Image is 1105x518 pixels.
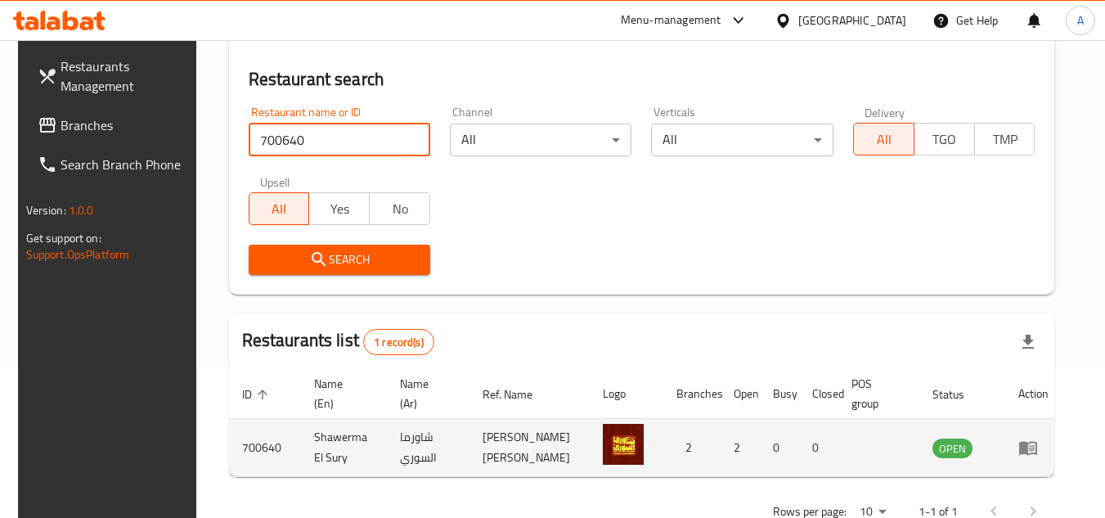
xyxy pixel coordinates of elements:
[242,328,434,355] h2: Restaurants list
[1008,322,1048,362] div: Export file
[760,419,799,477] td: 0
[721,419,760,477] td: 2
[376,197,424,221] span: No
[932,439,972,458] div: OPEN
[400,374,450,413] span: Name (Ar)
[469,419,590,477] td: [PERSON_NAME] [PERSON_NAME]
[25,47,203,106] a: Restaurants Management
[651,124,833,156] div: All
[363,329,434,355] div: Total records count
[61,56,190,96] span: Restaurants Management
[799,369,838,419] th: Closed
[308,192,370,225] button: Yes
[262,250,417,270] span: Search
[69,200,94,221] span: 1.0.0
[851,374,900,413] span: POS group
[242,385,273,404] span: ID
[860,128,908,151] span: All
[450,124,631,156] div: All
[798,11,906,29] div: [GEOGRAPHIC_DATA]
[314,374,367,413] span: Name (En)
[865,106,905,118] label: Delivery
[1018,438,1049,457] div: Menu
[229,369,1062,477] table: enhanced table
[364,335,433,350] span: 1 record(s)
[914,123,975,155] button: TGO
[799,419,838,477] td: 0
[932,439,972,458] span: OPEN
[387,419,469,477] td: شاورما السوري
[26,244,130,265] a: Support.OpsPlatform
[260,176,290,187] label: Upsell
[26,200,66,221] span: Version:
[256,197,303,221] span: All
[61,155,190,174] span: Search Branch Phone
[369,192,430,225] button: No
[932,385,986,404] span: Status
[981,128,1029,151] span: TMP
[249,245,430,275] button: Search
[590,369,663,419] th: Logo
[25,106,203,145] a: Branches
[61,115,190,135] span: Branches
[760,369,799,419] th: Busy
[26,227,101,249] span: Get support on:
[483,385,554,404] span: Ref. Name
[249,124,430,156] input: Search for restaurant name or ID..
[663,369,721,419] th: Branches
[316,197,363,221] span: Yes
[249,67,1035,92] h2: Restaurant search
[974,123,1035,155] button: TMP
[1077,11,1084,29] span: A
[229,419,301,477] td: 700640
[663,419,721,477] td: 2
[721,369,760,419] th: Open
[249,192,310,225] button: All
[621,11,721,30] div: Menu-management
[603,424,644,465] img: Shawerma El Sury
[1005,369,1062,419] th: Action
[301,419,387,477] td: Shawerma El Sury
[853,123,914,155] button: All
[921,128,968,151] span: TGO
[25,145,203,184] a: Search Branch Phone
